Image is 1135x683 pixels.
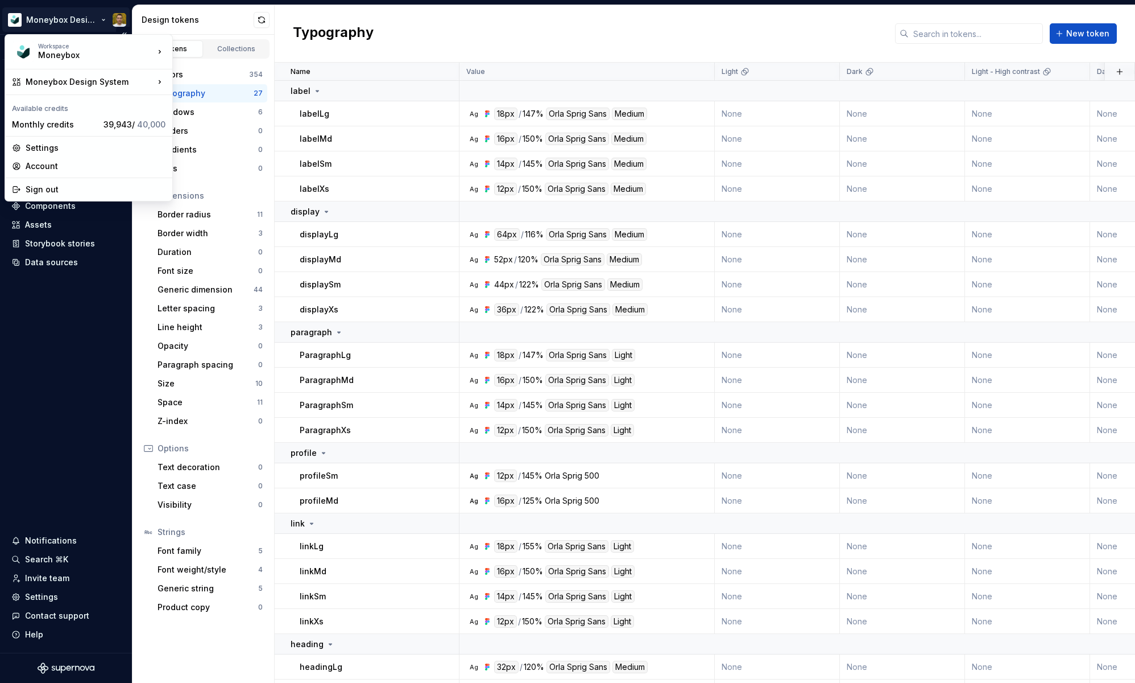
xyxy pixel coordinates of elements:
[26,184,165,195] div: Sign out
[38,43,154,50] div: Workspace
[38,50,135,61] div: Moneybox
[7,97,170,116] div: Available credits
[137,120,165,129] span: 40,000
[26,161,165,172] div: Account
[12,119,99,130] div: Monthly credits
[26,142,165,154] div: Settings
[103,120,165,129] span: 39,943 /
[26,76,154,88] div: Moneybox Design System
[13,42,34,62] img: 9de6ca4a-8ec4-4eed-b9a2-3d312393a40a.png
